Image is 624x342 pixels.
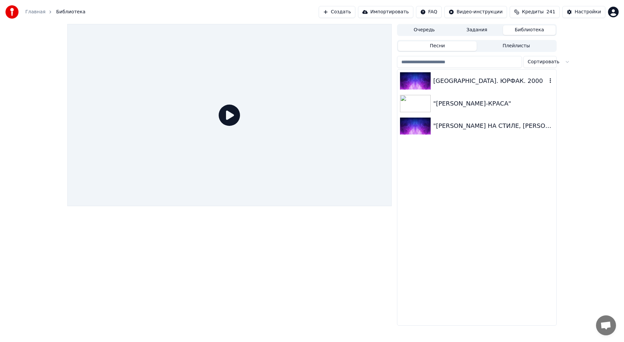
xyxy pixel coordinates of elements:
nav: breadcrumb [25,9,85,15]
div: Открытый чат [596,315,616,335]
button: FAQ [416,6,442,18]
a: Главная [25,9,45,15]
div: [GEOGRAPHIC_DATA]. ЮРФАК. 2000 [433,76,547,86]
button: Песни [398,41,477,51]
button: Кредиты241 [510,6,560,18]
button: Видео-инструкции [444,6,507,18]
button: Плейлисты [477,41,556,51]
span: Сортировать [528,59,559,65]
div: "[PERSON_NAME]-КРАСА" [433,99,554,108]
button: Настройки [562,6,605,18]
div: "[PERSON_NAME] НА СТИЛЕ, [PERSON_NAME] В ИГРЕ" [433,121,554,131]
span: Библиотека [56,9,85,15]
span: 241 [546,9,555,15]
button: Создать [319,6,355,18]
button: Библиотека [503,25,556,35]
div: Настройки [575,9,601,15]
button: Очередь [398,25,451,35]
button: Задания [451,25,503,35]
img: youka [5,5,19,19]
button: Импортировать [358,6,413,18]
span: Кредиты [522,9,544,15]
